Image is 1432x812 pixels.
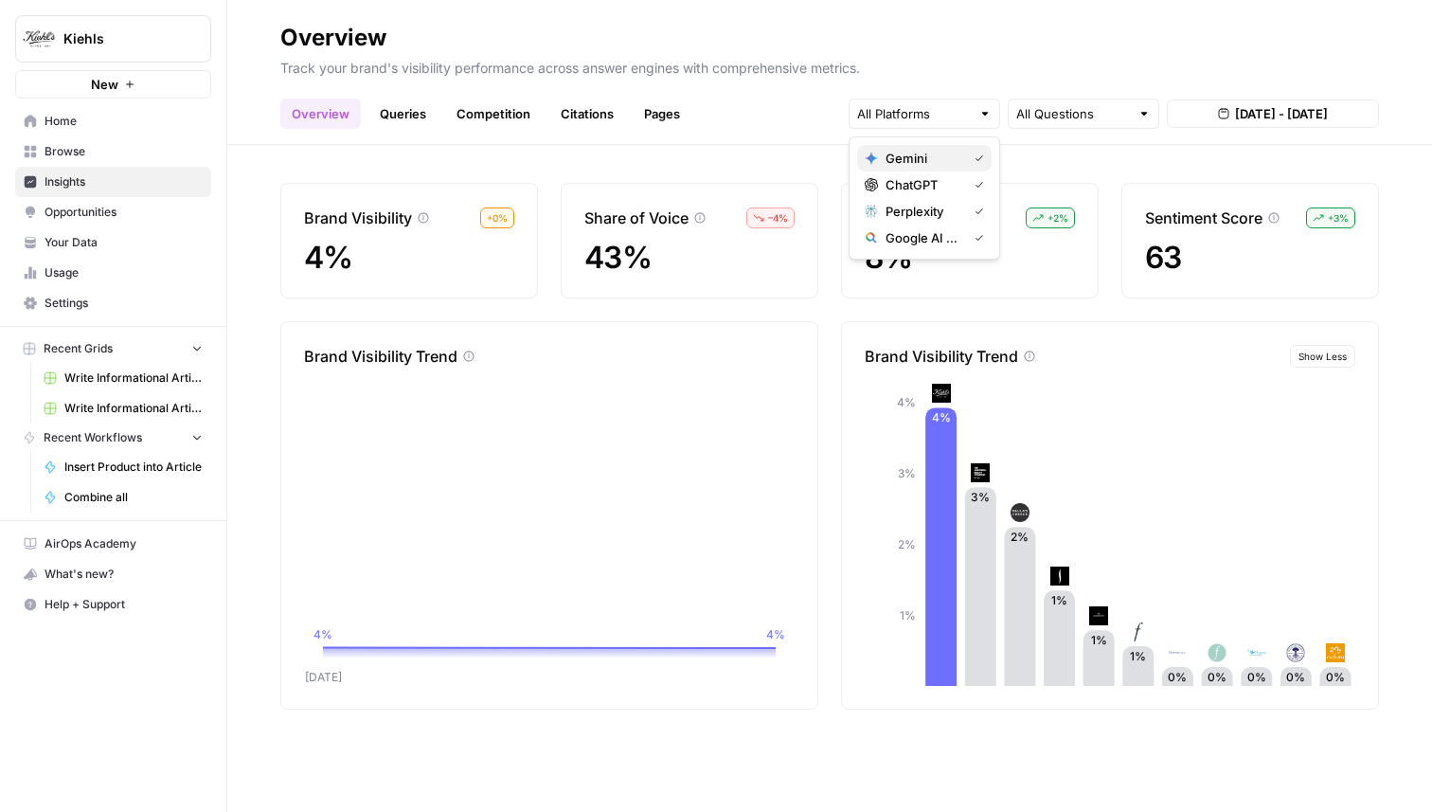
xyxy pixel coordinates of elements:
[16,560,210,588] div: What's new?
[64,489,203,506] span: Combine all
[44,429,142,446] span: Recent Workflows
[15,288,211,318] a: Settings
[35,452,211,482] a: Insert Product into Article
[768,210,788,226] span: – 4 %
[1129,623,1148,641] img: ruytc0whdj7w7uz4x1a74ro20ito
[44,340,113,357] span: Recent Grids
[15,589,211,620] button: Help + Support
[63,29,178,48] span: Kiehls
[886,202,959,221] span: Perplexity
[857,104,971,123] input: All Platforms
[584,239,652,276] span: 43%
[1286,670,1305,684] text: 0%
[971,490,990,504] text: 3%
[15,258,211,288] a: Usage
[886,228,959,247] span: Google AI Mode
[1011,503,1029,522] img: iisr3r85ipsscpr0e1mzx15femyf
[1286,643,1305,662] img: f6zouffhu7vf3dfp5pozpi3lu3y1
[313,627,332,641] tspan: 4%
[971,463,990,482] img: 1t0k3rxub7xjuwm09mezwmq6ezdv
[1011,530,1029,544] text: 2%
[45,204,203,221] span: Opportunities
[15,227,211,258] a: Your Data
[45,173,203,190] span: Insights
[64,459,203,476] span: Insert Product into Article
[633,99,691,129] a: Pages
[35,482,211,513] a: Combine all
[1091,633,1107,647] text: 1%
[1328,210,1349,226] span: + 3 %
[91,75,118,94] span: New
[1047,210,1068,226] span: + 2 %
[15,559,211,589] button: What's new?
[1145,239,1182,276] span: 63
[35,363,211,393] a: Write Informational Article
[487,210,508,226] span: + 0 %
[1290,345,1355,368] button: Show Less
[445,99,542,129] a: Competition
[45,143,203,160] span: Browse
[900,608,916,623] tspan: 1%
[898,466,916,480] tspan: 3%
[549,99,625,129] a: Citations
[45,264,203,281] span: Usage
[15,197,211,227] a: Opportunities
[15,106,211,136] a: Home
[15,334,211,363] button: Recent Grids
[766,627,785,641] tspan: 4%
[932,384,951,403] img: lbzhdkgn1ruc4m4z5mjfsqir60oh
[15,424,211,452] button: Recent Workflows
[280,23,386,53] div: Overview
[15,136,211,167] a: Browse
[45,234,203,251] span: Your Data
[15,167,211,197] a: Insights
[898,537,916,551] tspan: 2%
[1130,649,1146,663] text: 1%
[886,175,959,194] span: ChatGPT
[15,70,211,99] button: New
[865,345,1018,368] p: Brand Visibility Trend
[1247,670,1266,684] text: 0%
[1298,349,1347,364] span: Show Less
[64,370,203,387] span: Write Informational Article
[886,149,959,168] span: Gemini
[1235,104,1328,123] span: [DATE] - [DATE]
[304,345,457,368] p: Brand Visibility Trend
[304,207,412,229] p: Brand Visibility
[45,113,203,130] span: Home
[1208,643,1226,662] img: nojcgb3tjj3qb6plmqxzublyd157
[1050,567,1069,586] img: skxh7abcdwi8iv7ermrn0o1mg0dt
[22,22,56,56] img: Kiehls Logo
[1247,643,1266,662] img: cysupn2yunt56cbkbq1ubv2ugsbc
[584,207,689,229] p: Share of Voice
[15,15,211,63] button: Workspace: Kiehls
[45,535,203,552] span: AirOps Academy
[280,53,1379,78] p: Track your brand's visibility performance across answer engines with comprehensive metrics.
[1016,104,1130,123] input: All Questions
[1326,643,1345,662] img: t8y3q62frz20vzh5kb1y3qofioy8
[897,395,916,409] tspan: 4%
[1168,643,1187,662] img: b7j73djthqhqth7ot2o4ewzt9lai
[1168,670,1187,684] text: 0%
[15,529,211,559] a: AirOps Academy
[35,393,211,424] a: Write Informational Article
[64,400,203,417] span: Write Informational Article
[1167,99,1379,128] button: [DATE] - [DATE]
[1089,606,1108,625] img: iyf52qbr2kjxje2aa13p9uwsty6r
[45,596,203,613] span: Help + Support
[304,239,353,276] span: 4%
[1145,207,1262,229] p: Sentiment Score
[368,99,438,129] a: Queries
[1208,670,1226,684] text: 0%
[280,99,361,129] a: Overview
[932,410,951,424] text: 4%
[1326,670,1345,684] text: 0%
[305,670,342,684] tspan: [DATE]
[45,295,203,312] span: Settings
[1051,593,1067,607] text: 1%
